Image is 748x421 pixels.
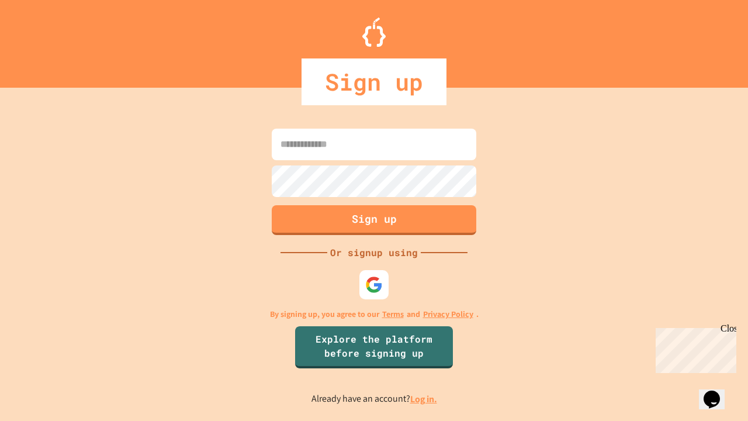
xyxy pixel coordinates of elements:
[302,58,446,105] div: Sign up
[5,5,81,74] div: Chat with us now!Close
[699,374,736,409] iframe: chat widget
[365,276,383,294] img: google-icon.svg
[295,326,453,368] a: Explore the platform before signing up
[327,246,421,260] div: Or signup using
[423,308,473,320] a: Privacy Policy
[382,308,404,320] a: Terms
[311,392,437,406] p: Already have an account?
[362,18,386,47] img: Logo.svg
[651,323,736,373] iframe: chat widget
[270,308,479,320] p: By signing up, you agree to our and .
[272,205,476,235] button: Sign up
[410,393,437,405] a: Log in.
